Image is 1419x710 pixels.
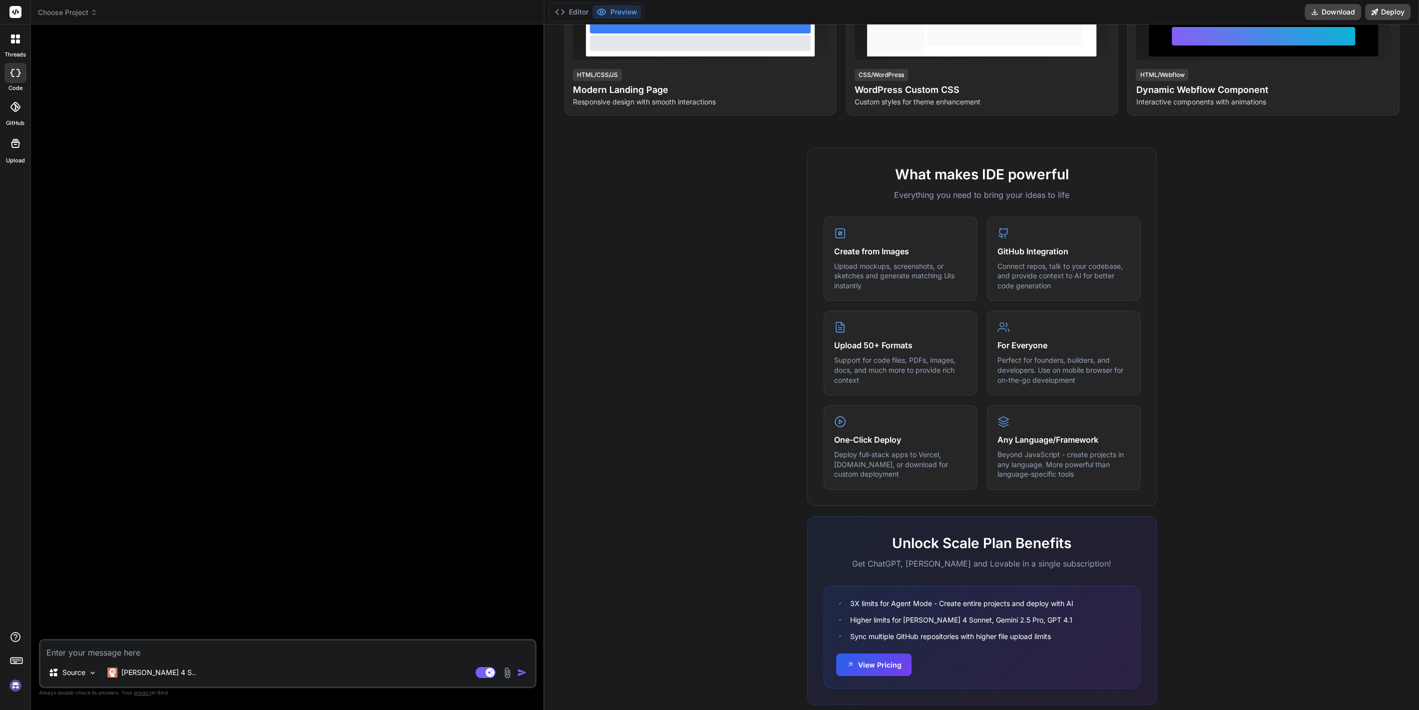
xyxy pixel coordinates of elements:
div: CSS/WordPress [855,69,908,81]
button: Editor [551,5,592,19]
h4: Dynamic Webflow Component [1136,83,1391,97]
p: Beyond JavaScript - create projects in any language. More powerful than language-specific tools [997,450,1130,479]
p: Get ChatGPT, [PERSON_NAME] and Lovable in a single subscription! [824,558,1140,570]
div: HTML/Webflow [1136,69,1188,81]
h4: Any Language/Framework [997,434,1130,446]
h4: WordPress Custom CSS [855,83,1109,97]
img: Claude 4 Sonnet [107,668,117,678]
p: Always double-check its answers. Your in Bind [39,688,536,698]
h2: Unlock Scale Plan Benefits [824,533,1140,554]
p: Connect repos, talk to your codebase, and provide context to AI for better code generation [997,261,1130,291]
p: [PERSON_NAME] 4 S.. [121,668,196,678]
span: Higher limits for [PERSON_NAME] 4 Sonnet, Gemini 2.5 Pro, GPT 4.1 [850,615,1072,625]
h4: Modern Landing Page [573,83,828,97]
h4: Upload 50+ Formats [834,339,966,351]
button: View Pricing [836,654,912,676]
span: 3X limits for Agent Mode - Create entire projects and deploy with AI [850,598,1073,609]
p: Everything you need to bring your ideas to life [824,189,1140,201]
p: Deploy full-stack apps to Vercel, [DOMAIN_NAME], or download for custom deployment [834,450,966,479]
img: icon [517,668,527,678]
span: privacy [134,690,152,696]
p: Source [62,668,85,678]
label: Upload [6,156,25,165]
img: attachment [501,667,513,679]
p: Interactive components with animations [1136,97,1391,107]
label: threads [4,50,26,59]
label: GitHub [6,119,24,127]
h4: One-Click Deploy [834,434,966,446]
h4: For Everyone [997,339,1130,351]
h4: GitHub Integration [997,245,1130,257]
p: Perfect for founders, builders, and developers. Use on mobile browser for on-the-go development [997,355,1130,385]
p: Upload mockups, screenshots, or sketches and generate matching UIs instantly [834,261,966,291]
label: code [8,84,22,92]
button: Download [1305,4,1361,20]
h2: What makes IDE powerful [824,164,1140,185]
img: signin [7,677,24,694]
span: Choose Project [38,7,97,17]
h4: Create from Images [834,245,966,257]
p: Support for code files, PDFs, images, docs, and much more to provide rich context [834,355,966,385]
p: Custom styles for theme enhancement [855,97,1109,107]
button: Preview [592,5,641,19]
div: HTML/CSS/JS [573,69,622,81]
p: Responsive design with smooth interactions [573,97,828,107]
button: Deploy [1365,4,1411,20]
span: Sync multiple GitHub repositories with higher file upload limits [850,631,1051,642]
img: Pick Models [88,669,97,677]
